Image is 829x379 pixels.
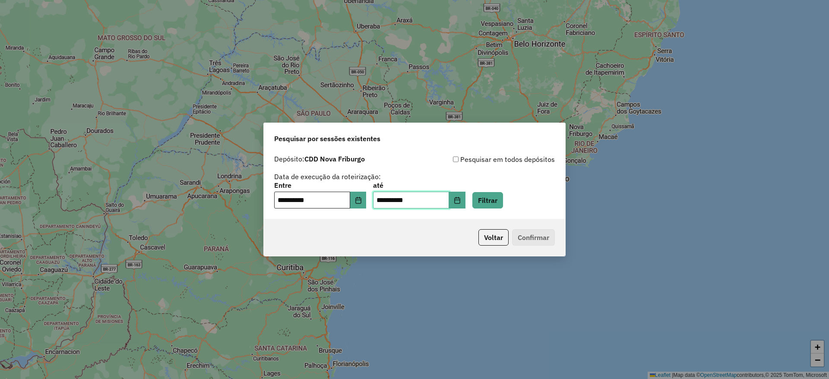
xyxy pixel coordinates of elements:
button: Choose Date [350,192,367,209]
div: Pesquisar em todos depósitos [414,154,555,164]
label: até [373,180,465,190]
span: Pesquisar por sessões existentes [274,133,380,144]
label: Depósito: [274,154,365,164]
button: Voltar [478,229,509,246]
button: Filtrar [472,192,503,208]
button: Choose Date [449,192,465,209]
label: Entre [274,180,366,190]
strong: CDD Nova Friburgo [304,155,365,163]
label: Data de execução da roteirização: [274,171,381,182]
